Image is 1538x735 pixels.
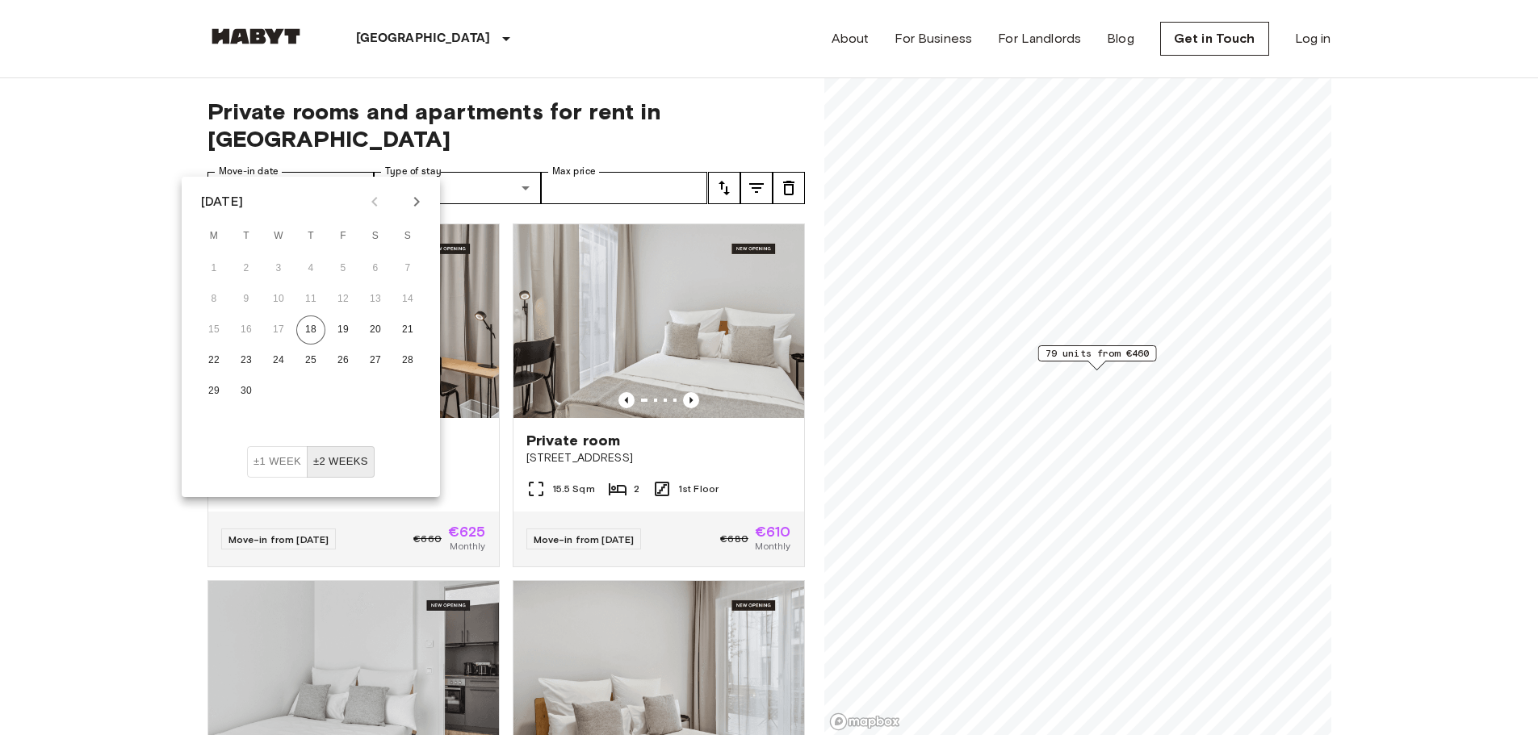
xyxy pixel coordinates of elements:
[526,431,621,450] span: Private room
[634,482,639,496] span: 2
[393,346,422,375] button: 28
[264,220,293,253] span: Wednesday
[450,539,485,553] span: Monthly
[403,188,430,215] button: Next month
[755,524,791,539] span: €610
[513,223,805,567] a: Marketing picture of unit DE-13-001-111-002Previous imagePrevious imagePrivate room[STREET_ADDRES...
[296,346,325,375] button: 25
[232,346,261,375] button: 23
[740,172,773,204] button: tune
[448,524,486,539] span: €625
[296,220,325,253] span: Thursday
[228,533,329,545] span: Move-in from [DATE]
[552,482,595,496] span: 15.5 Sqm
[1295,29,1331,48] a: Log in
[232,377,261,406] button: 30
[385,165,442,178] label: Type of stay
[393,220,422,253] span: Sunday
[552,165,596,178] label: Max price
[998,29,1081,48] a: For Landlords
[329,346,358,375] button: 26
[296,315,325,345] button: 18
[356,29,491,48] p: [GEOGRAPHIC_DATA]
[232,220,261,253] span: Tuesday
[219,165,279,178] label: Move-in date
[683,392,699,408] button: Previous image
[1160,22,1269,56] a: Get in Touch
[513,224,804,418] img: Marketing picture of unit DE-13-001-111-002
[247,446,375,478] div: Move In Flexibility
[678,482,719,496] span: 1st Floor
[199,220,228,253] span: Monday
[199,346,228,375] button: 22
[618,392,635,408] button: Previous image
[720,532,748,546] span: €680
[895,29,972,48] a: For Business
[832,29,870,48] a: About
[329,315,358,345] button: 19
[329,220,358,253] span: Friday
[307,446,375,478] button: ±2 weeks
[207,28,304,44] img: Habyt
[708,172,740,204] button: tune
[361,220,390,253] span: Saturday
[393,315,422,345] button: 21
[207,98,805,152] span: Private rooms and apartments for rent in [GEOGRAPHIC_DATA]
[361,315,390,345] button: 20
[201,192,243,211] div: [DATE]
[755,539,790,553] span: Monthly
[1107,29,1134,48] a: Blog
[526,450,791,466] span: [STREET_ADDRESS]
[199,377,228,406] button: 29
[413,532,442,546] span: €660
[264,346,293,375] button: 24
[1045,346,1149,361] span: 79 units from €460
[361,346,390,375] button: 27
[773,172,805,204] button: tune
[534,533,635,545] span: Move-in from [DATE]
[829,712,900,731] a: Mapbox logo
[247,446,308,478] button: ±1 week
[1037,345,1156,370] div: Map marker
